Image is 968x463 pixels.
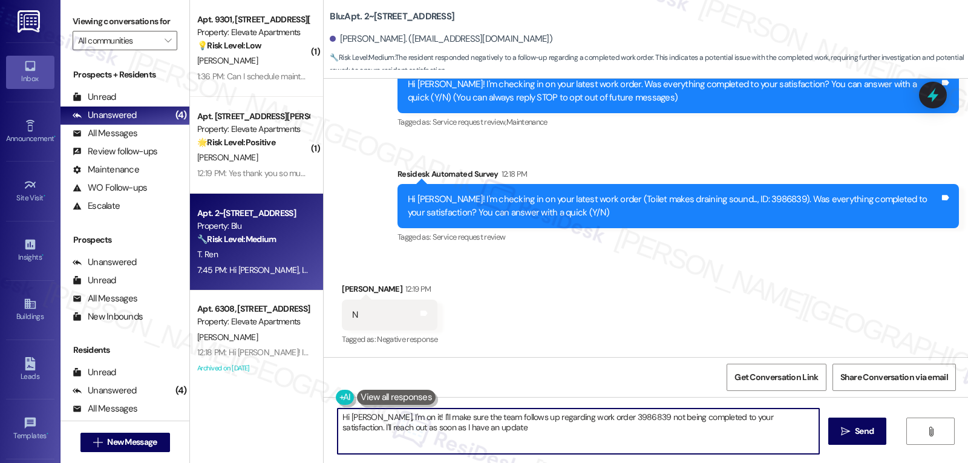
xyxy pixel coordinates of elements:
label: Viewing conversations for [73,12,177,31]
div: Tagged as: [397,228,959,246]
div: 7:45 PM: Hi [PERSON_NAME], I understand that work order 3986839 was not completed to your satisfa... [197,264,926,275]
div: Unread [73,274,116,287]
div: 12:18 PM: Hi [PERSON_NAME]! I'm checking in on your latest work order (Dishwasher still leaking, ... [197,347,863,358]
a: Insights • [6,234,54,267]
div: (4) [172,381,190,400]
div: Hi [PERSON_NAME]! I'm checking in on your latest work order. Was everything completed to your sat... [408,78,940,104]
span: New Message [107,436,157,448]
div: 12:19 PM: Yes thank you so much 🙏 [197,168,321,179]
div: Property: Blu [197,220,309,232]
button: Share Conversation via email [832,364,956,391]
button: Send [828,418,887,445]
span: T. Ren [197,249,218,260]
i:  [841,427,850,436]
img: ResiDesk Logo [18,10,42,33]
div: Property: Elevate Apartments [197,123,309,136]
div: WO Follow-ups [73,182,147,194]
div: 12:19 PM [402,283,431,295]
div: Escalate [73,200,120,212]
div: 1:36 PM: Can I schedule maintenance? [197,71,331,82]
div: Unread [73,91,116,103]
div: Apt. 2~[STREET_ADDRESS] [197,207,309,220]
span: Service request review , [433,117,506,127]
div: Maintenance [73,163,139,176]
span: : The resident responded negatively to a follow-up regarding a completed work order. This indicat... [330,51,968,77]
div: [PERSON_NAME]. ([EMAIL_ADDRESS][DOMAIN_NAME]) [330,33,552,45]
i:  [926,427,935,436]
div: Unanswered [73,384,137,397]
strong: 💡 Risk Level: Low [197,40,261,51]
div: Apt. 9301, [STREET_ADDRESS][PERSON_NAME] [197,13,309,26]
span: Share Conversation via email [840,371,948,384]
strong: 🌟 Risk Level: Positive [197,137,275,148]
span: • [42,251,44,260]
a: Site Visit • [6,175,54,208]
span: [PERSON_NAME] [197,55,258,66]
span: Get Conversation Link [734,371,818,384]
strong: 🔧 Risk Level: Medium [197,234,276,245]
textarea: To enrich screen reader interactions, please activate Accessibility in Grammarly extension settings [338,409,819,454]
a: Buildings [6,294,54,326]
div: Tagged as: [342,330,437,348]
div: All Messages [73,127,137,140]
div: Hi [PERSON_NAME]! I'm checking in on your latest work order (Toilet makes draining sound..., ID: ... [408,193,940,219]
div: Archived on [DATE] [196,361,310,376]
div: Property: Elevate Apartments [197,315,309,328]
div: (4) [172,106,190,125]
div: Prospects [60,234,189,246]
span: • [44,192,45,200]
div: Apt. [STREET_ADDRESS][PERSON_NAME] [197,110,309,123]
div: Prospects + Residents [60,68,189,81]
strong: 🔧 Risk Level: Medium [330,53,394,62]
a: Leads [6,353,54,386]
div: Review follow-ups [73,145,157,158]
div: New Inbounds [73,310,143,323]
div: [PERSON_NAME] [342,283,437,300]
a: Templates • [6,413,54,445]
b: Blu: Apt. 2~[STREET_ADDRESS] [330,10,454,23]
a: Inbox [6,56,54,88]
div: Residesk Automated Survey [397,168,959,185]
i:  [165,36,171,45]
i:  [93,438,102,447]
span: Maintenance [506,117,548,127]
div: Residents [60,344,189,356]
span: [PERSON_NAME] [197,152,258,163]
div: Tagged as: [397,113,959,131]
span: [PERSON_NAME] [197,332,258,343]
div: Apt. 6308, [STREET_ADDRESS][PERSON_NAME] [197,303,309,315]
div: N [352,309,358,321]
div: Unanswered [73,256,137,269]
input: All communities [78,31,158,50]
span: • [54,133,56,141]
div: All Messages [73,292,137,305]
span: Service request review [433,232,506,242]
button: Get Conversation Link [727,364,826,391]
button: New Message [80,433,170,452]
span: Send [855,425,874,438]
span: • [47,430,48,438]
div: Unread [73,366,116,379]
div: Unanswered [73,109,137,122]
div: 12:18 PM [499,168,528,180]
div: All Messages [73,402,137,415]
span: Negative response [377,334,437,344]
div: Property: Elevate Apartments [197,26,309,39]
